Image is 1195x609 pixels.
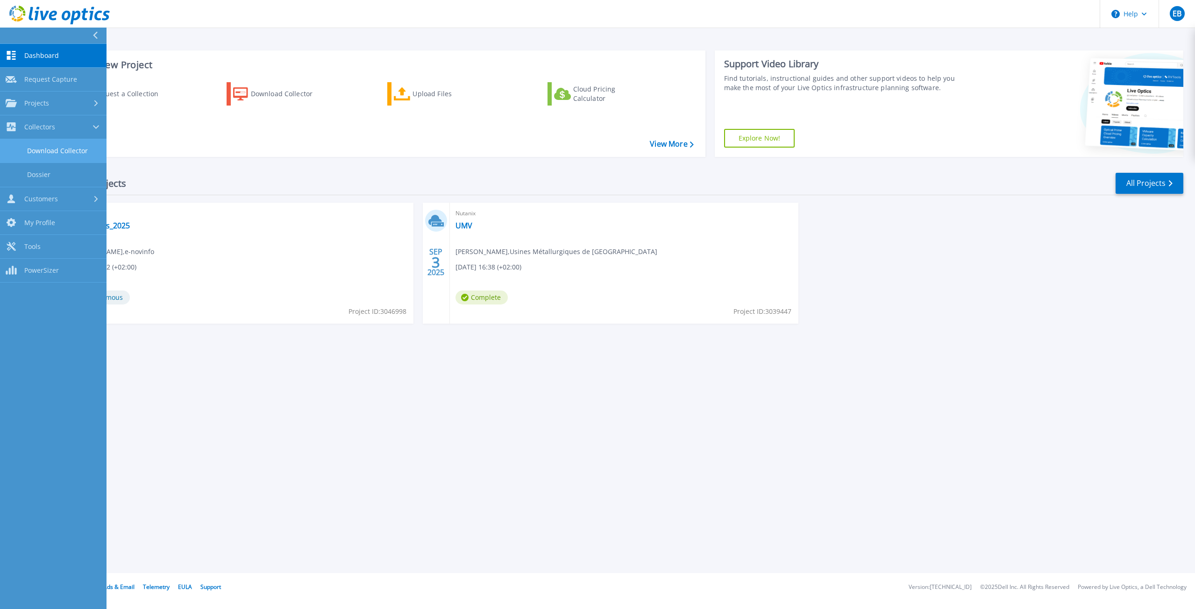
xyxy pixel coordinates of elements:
[24,99,49,107] span: Projects
[24,242,41,251] span: Tools
[909,584,972,590] li: Version: [TECHNICAL_ID]
[24,266,59,275] span: PowerSizer
[455,221,472,230] a: UMV
[733,306,791,317] span: Project ID: 3039447
[103,583,135,591] a: Ads & Email
[980,584,1069,590] li: © 2025 Dell Inc. All Rights Reserved
[251,85,326,103] div: Download Collector
[724,74,967,92] div: Find tutorials, instructional guides and other support videos to help you make the most of your L...
[650,140,693,149] a: View More
[66,60,693,70] h3: Start a New Project
[24,219,55,227] span: My Profile
[1116,173,1183,194] a: All Projects
[432,258,440,266] span: 3
[1078,584,1187,590] li: Powered by Live Optics, a Dell Technology
[387,82,491,106] a: Upload Files
[93,85,168,103] div: Request a Collection
[455,247,657,257] span: [PERSON_NAME] , Usines Métallurgiques de [GEOGRAPHIC_DATA]
[455,208,793,219] span: Nutanix
[1173,10,1181,17] span: EB
[24,51,59,60] span: Dashboard
[427,245,445,279] div: SEP 2025
[548,82,652,106] a: Cloud Pricing Calculator
[71,247,154,257] span: [PERSON_NAME] , e-novinfo
[24,195,58,203] span: Customers
[143,583,170,591] a: Telemetry
[66,82,171,106] a: Request a Collection
[24,123,55,131] span: Collectors
[413,85,487,103] div: Upload Files
[24,75,77,84] span: Request Capture
[178,583,192,591] a: EULA
[724,58,967,70] div: Support Video Library
[573,85,648,103] div: Cloud Pricing Calculator
[724,129,795,148] a: Explore Now!
[227,82,331,106] a: Download Collector
[349,306,406,317] span: Project ID: 3046998
[455,290,508,304] span: Complete
[200,583,221,591] a: Support
[71,208,408,219] span: Optical Prime
[455,262,521,272] span: [DATE] 16:38 (+02:00)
